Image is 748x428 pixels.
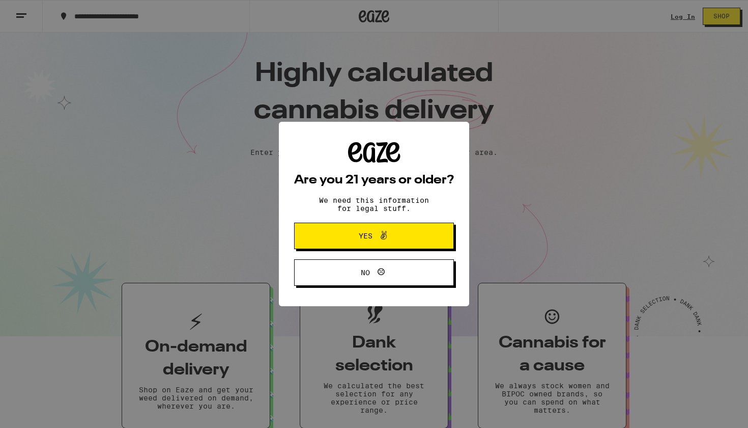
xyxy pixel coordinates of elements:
[294,259,454,286] button: No
[310,196,438,212] p: We need this information for legal stuff.
[359,232,372,239] span: Yes
[294,223,454,249] button: Yes
[361,269,370,276] span: No
[294,174,454,186] h2: Are you 21 years or older?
